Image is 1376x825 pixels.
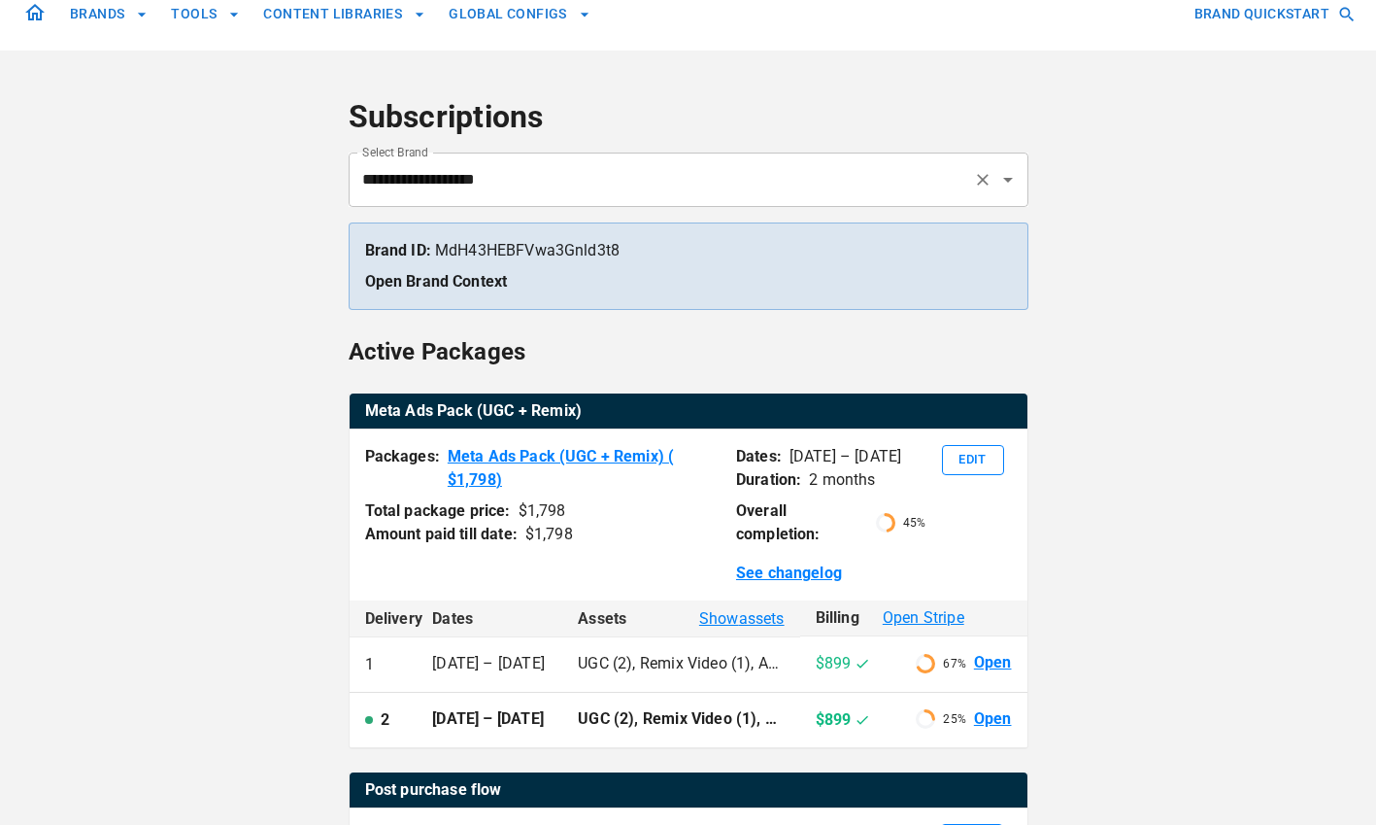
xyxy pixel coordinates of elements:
span: Show assets [699,607,785,631]
td: [DATE] – [DATE] [417,692,562,747]
button: Clear [969,166,996,193]
p: 67 % [943,655,965,672]
p: $899 [816,652,871,675]
p: Overall completion: [736,499,868,546]
td: [DATE] – [DATE] [417,636,562,692]
p: UGC (2), Remix Video (1), Ad campaign optimisation (2), Image Ad (1) [578,653,784,675]
a: Open [974,708,1012,731]
p: [DATE] – [DATE] [789,445,901,468]
div: $ 1,798 [525,523,573,546]
th: Billing [800,601,1027,636]
strong: Brand ID: [365,241,431,259]
th: Delivery [350,601,418,636]
th: Post purchase flow [350,773,1027,808]
p: 45 % [903,514,925,532]
div: Assets [578,607,784,631]
p: Amount paid till date: [365,523,518,546]
table: active packages table [350,394,1027,430]
p: MdH43HEBFVwa3Gnld3t8 [365,239,1012,262]
h6: Active Packages [349,333,526,370]
p: Dates: [736,445,782,468]
p: 1 [365,653,374,676]
label: Select Brand [362,144,428,160]
a: See changelog [736,562,842,585]
a: Open Brand Context [365,272,508,291]
p: Duration: [736,468,801,492]
p: 2 [381,708,389,732]
h4: Subscriptions [349,98,1028,137]
th: Dates [417,601,562,636]
a: Open [974,652,1012,674]
p: Total package price: [365,499,511,523]
p: $899 [816,708,871,732]
button: Open [994,166,1022,193]
p: Packages: [365,445,440,492]
span: Open Stripe [883,606,964,630]
div: $ 1,798 [519,499,566,523]
p: 2 months [809,468,875,492]
p: UGC (2), Remix Video (1), Ad campaign optimisation (2), Image Ad (1) [578,708,784,731]
p: 25 % [943,710,965,728]
a: Meta Ads Pack (UGC + Remix) ( $1,798) [448,445,721,492]
button: Edit [942,445,1004,475]
th: Meta Ads Pack (UGC + Remix) [350,394,1027,430]
table: active packages table [350,773,1027,808]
